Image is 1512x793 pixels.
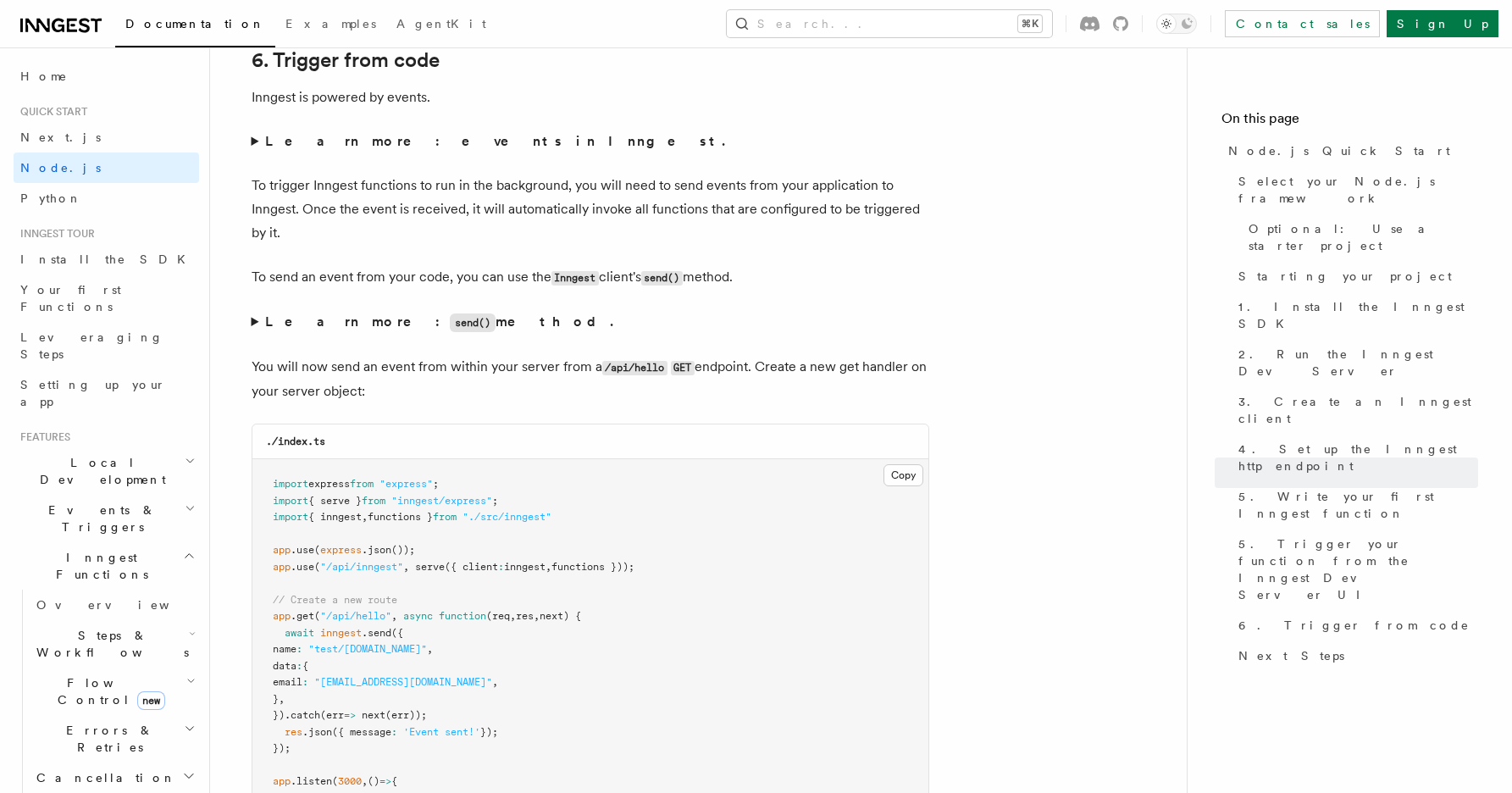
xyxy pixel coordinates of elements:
button: Local Development [14,447,199,495]
strong: Learn more: events in Inngest. [265,133,728,149]
span: ( [314,544,320,556]
code: /api/hello [602,361,667,375]
a: 3. Create an Inngest client [1232,386,1478,434]
span: Your first Functions [20,283,121,313]
span: ( [332,775,338,787]
span: Features [14,430,70,444]
a: 4. Set up the Inngest http endpoint [1232,434,1478,481]
span: 6. Trigger from code [1238,617,1470,634]
button: Cancellation [30,762,199,793]
a: Select your Node.js framework [1232,166,1478,213]
span: : [296,643,302,655]
p: You will now send an event from within your server from a endpoint. Create a new get handler on y... [252,355,929,403]
a: 6. Trigger from code [252,48,440,72]
a: Setting up your app [14,369,199,417]
span: => [344,709,356,721]
code: GET [671,361,695,375]
span: ()); [391,544,415,556]
span: email [273,676,302,688]
span: 'Event sent!' [403,726,480,738]
span: import [273,511,308,523]
span: (err [320,709,344,721]
span: Next.js [20,130,101,144]
a: Python [14,183,199,213]
span: Steps & Workflows [30,627,189,661]
a: Node.js [14,152,199,183]
span: ({ [391,627,403,639]
a: Starting your project [1232,261,1478,291]
span: : [498,561,504,573]
span: app [273,775,291,787]
span: "inngest/express" [391,495,492,507]
span: , [492,676,498,688]
a: 1. Install the Inngest SDK [1232,291,1478,339]
a: Node.js Quick Start [1221,136,1478,166]
span: functions } [368,511,433,523]
p: Inngest is powered by events. [252,86,929,109]
span: 3000 [338,775,362,787]
button: Steps & Workflows [30,620,199,668]
span: => [379,775,391,787]
span: , [391,610,397,622]
span: functions })); [551,561,634,573]
span: data [273,660,296,672]
span: , [534,610,540,622]
span: res [285,726,302,738]
a: 2. Run the Inngest Dev Server [1232,339,1478,386]
span: async [403,610,433,622]
span: Flow Control [30,674,186,708]
code: Inngest [551,271,599,286]
button: Search...⌘K [727,10,1052,37]
span: "express" [379,478,433,490]
span: : [302,676,308,688]
span: express [308,478,350,490]
span: function [439,610,486,622]
button: Events & Triggers [14,495,199,542]
button: Flow Controlnew [30,668,199,715]
span: "[EMAIL_ADDRESS][DOMAIN_NAME]" [314,676,492,688]
span: inngest [320,627,362,639]
span: 3. Create an Inngest client [1238,393,1478,427]
span: Home [20,68,68,85]
span: serve [415,561,445,573]
span: , [546,561,551,573]
span: AgentKit [396,17,486,30]
span: Next Steps [1238,647,1344,664]
span: ( [314,561,320,573]
code: send() [450,313,496,332]
span: new [137,691,165,710]
span: (err)); [385,709,427,721]
span: Local Development [14,454,185,488]
summary: Learn more: events in Inngest. [252,130,929,153]
span: { [391,775,397,787]
span: 4. Set up the Inngest http endpoint [1238,441,1478,474]
span: res [516,610,534,622]
span: () [368,775,379,787]
span: import [273,478,308,490]
span: 5. Write your first Inngest function [1238,488,1478,522]
summary: Learn more:send()method. [252,310,929,335]
span: Starting your project [1238,268,1452,285]
span: .use [291,561,314,573]
span: }); [273,742,291,754]
a: Home [14,61,199,91]
span: }) [273,709,285,721]
a: Overview [30,590,199,620]
span: await [285,627,314,639]
span: ({ message [332,726,391,738]
span: ({ client [445,561,498,573]
span: from [362,495,385,507]
span: 2. Run the Inngest Dev Server [1238,346,1478,380]
span: , [510,610,516,622]
span: Setting up your app [20,378,166,408]
span: app [273,561,291,573]
span: ( [314,610,320,622]
span: "/api/hello" [320,610,391,622]
span: app [273,610,291,622]
span: Documentation [125,17,265,30]
span: .json [302,726,332,738]
span: app [273,544,291,556]
span: , [427,643,433,655]
span: .get [291,610,314,622]
a: Next.js [14,122,199,152]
